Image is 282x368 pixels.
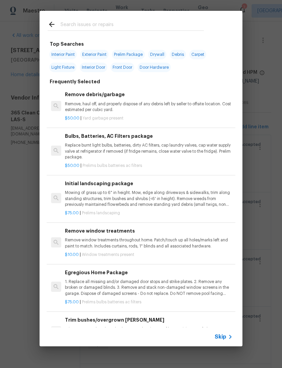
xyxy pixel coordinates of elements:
span: Drywall [148,50,166,59]
span: $50.00 [65,116,79,120]
h6: Frequently Selected [50,78,100,85]
h6: Trim bushes/overgrown [PERSON_NAME] [65,316,233,324]
input: Search issues or repairs [61,20,204,30]
span: Exterior Paint [80,50,109,59]
span: Prelims bulbs batteries ac filters [82,300,141,304]
p: | [65,299,233,305]
span: Interior Paint [49,50,77,59]
span: Carpet [189,50,206,59]
h6: Remove debris/garbage [65,91,233,98]
p: Remove window treatments throughout home. Patch/touch up all holes/marks left and paint to match.... [65,237,233,249]
span: Skip [215,333,226,340]
h6: Egregious Home Package [65,269,233,276]
span: $50.00 [65,164,79,168]
p: Remove, haul off, and properly dispose of any debris left by seller to offsite location. Cost est... [65,101,233,113]
span: $10.00 [65,253,79,257]
p: | [65,163,233,169]
h6: Bulbs, Batteries, AC Filters package [65,132,233,140]
span: Window treatments present [82,253,134,257]
span: Yard garbage present [83,116,123,120]
p: 1. Replace all missing and/or damaged door stops and strike plates. 2. Remove any broken or damag... [65,279,233,296]
p: Mowing of grass up to 6" in height. Mow, edge along driveways & sidewalks, trim along standing st... [65,190,233,207]
span: $75.00 [65,211,79,215]
p: Trim overgrown hegdes & bushes around perimeter of home giving 12" of clearance. Properly dispose... [65,326,233,338]
span: Light Fixture [49,63,76,72]
p: | [65,210,233,216]
p: Replace burnt light bulbs, batteries, dirty AC filters, cap laundry valves, cap water supply valv... [65,143,233,160]
p: | [65,252,233,258]
p: | [65,115,233,121]
h6: Remove window treatments [65,227,233,235]
h6: Initial landscaping package [65,180,233,187]
span: Door Hardware [138,63,171,72]
span: Debris [170,50,186,59]
span: Prelims bulbs batteries ac filters [83,164,142,168]
span: $75.00 [65,300,79,304]
span: Prelim Package [112,50,145,59]
span: Interior Door [80,63,107,72]
span: Front Door [111,63,134,72]
span: Prelims landscaping [82,211,120,215]
h6: Top Searches [50,40,84,48]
